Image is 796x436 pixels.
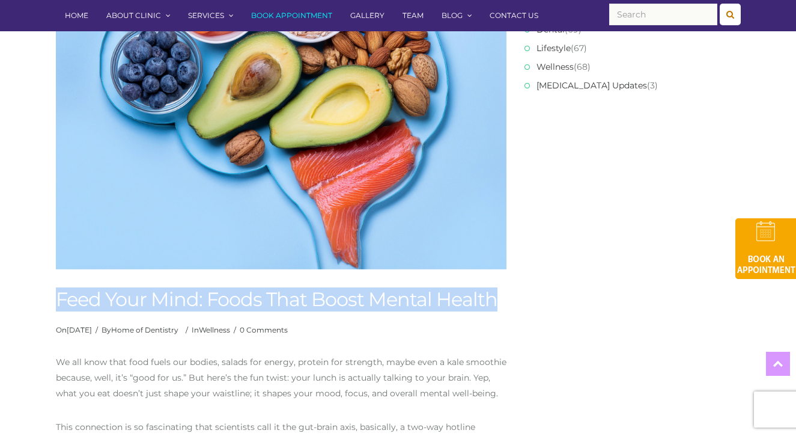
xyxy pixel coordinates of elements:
input: Search [609,4,717,25]
li: (68) [524,61,732,73]
span: In / [192,325,236,334]
a: [MEDICAL_DATA] Updates [536,80,647,91]
a: Top [766,352,790,376]
a: Lifestyle [536,43,571,54]
a: Wellness [536,61,574,72]
a: 0 Comments [240,325,288,334]
li: (67) [524,42,732,55]
a: Wellness [199,325,230,334]
li: (3) [524,79,732,92]
a: Home of Dentistry [111,325,178,334]
span: On / [56,325,98,334]
span: By / [102,325,188,334]
a: [DATE] [67,325,92,334]
img: book-an-appointment-hod-gld.png [735,218,796,279]
h1: Feed Your Mind: Foods That Boost Mental Health [56,287,506,312]
span: We all know that food fuels our bodies, salads for energy, protein for strength, maybe even a kal... [56,357,506,399]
